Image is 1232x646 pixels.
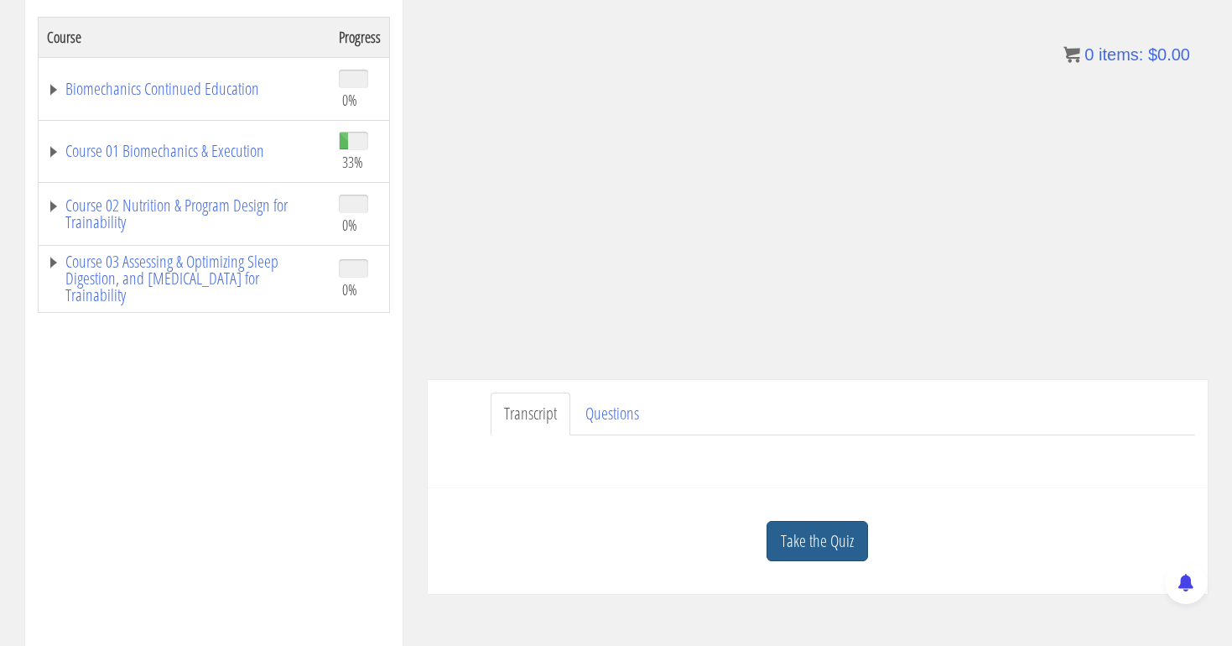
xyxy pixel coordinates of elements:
a: Biomechanics Continued Education [47,81,322,97]
bdi: 0.00 [1148,45,1190,64]
th: Course [38,17,330,57]
span: 0% [342,216,357,234]
a: Course 02 Nutrition & Program Design for Trainability [47,197,322,231]
span: 0% [342,91,357,109]
span: 0 [1084,45,1094,64]
a: 0 items: $0.00 [1063,45,1190,64]
th: Progress [330,17,390,57]
a: Course 03 Assessing & Optimizing Sleep Digestion, and [MEDICAL_DATA] for Trainability [47,253,322,304]
a: Questions [572,393,652,435]
a: Course 01 Biomechanics & Execution [47,143,322,159]
a: Transcript [491,393,570,435]
img: icon11.png [1063,46,1080,63]
span: 0% [342,280,357,299]
span: 33% [342,153,363,171]
a: Take the Quiz [767,521,868,562]
span: items: [1099,45,1143,64]
span: $ [1148,45,1157,64]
